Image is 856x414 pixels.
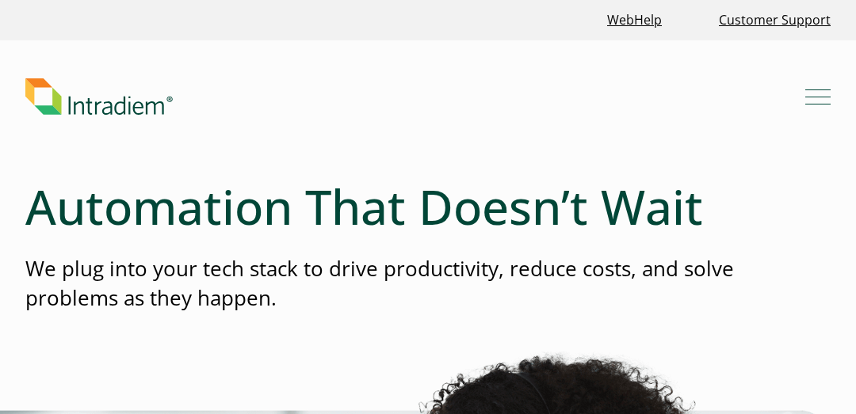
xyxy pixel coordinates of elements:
a: Link opens in a new window [601,3,668,37]
h1: Automation That Doesn’t Wait [25,178,831,235]
a: Customer Support [713,3,837,37]
button: Mobile Navigation Button [805,84,831,109]
img: Intradiem [25,78,173,115]
p: We plug into your tech stack to drive productivity, reduce costs, and solve problems as they happen. [25,254,831,313]
a: Link to homepage of Intradiem [25,78,805,115]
